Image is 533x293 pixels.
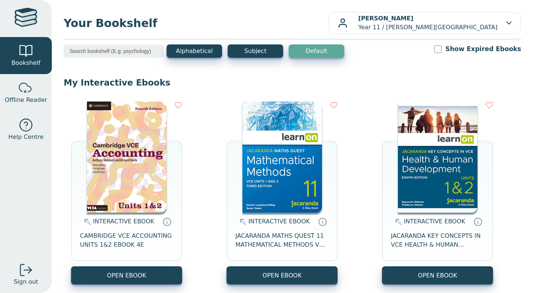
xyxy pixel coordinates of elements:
span: INTERACTIVE EBOOK [404,218,465,225]
p: My Interactive Ebooks [64,77,521,88]
button: Alphabetical [167,44,222,58]
span: JACARANDA MATHS QUEST 11 MATHEMATICAL METHODS VCE UNITS 1&2 3E LEARNON [235,232,329,249]
span: CAMBRIDGE VCE ACCOUNTING UNITS 1&2 EBOOK 4E [80,232,173,249]
button: OPEN EBOOK [382,266,493,284]
img: db0c0c84-88f5-4982-b677-c50e1668d4a0.jpg [398,101,477,213]
button: [PERSON_NAME]Year 11 / [PERSON_NAME][GEOGRAPHIC_DATA] [328,12,521,34]
span: Sign out [14,277,38,286]
span: Your Bookshelf [64,15,328,31]
b: [PERSON_NAME] [358,15,413,22]
a: Interactive eBooks are accessed online via the publisher’s portal. They contain interactive resou... [162,217,171,226]
img: interactive.svg [393,217,402,226]
a: Interactive eBooks are accessed online via the publisher’s portal. They contain interactive resou... [318,217,327,226]
span: INTERACTIVE EBOOK [93,218,154,225]
input: Search bookshelf (E.g: psychology) [64,44,164,58]
span: INTERACTIVE EBOOK [248,218,310,225]
button: Subject [228,44,283,58]
span: JACARANDA KEY CONCEPTS IN VCE HEALTH & HUMAN DEVELOPMENT UNITS 1&2 LEARNON EBOOK 8E [391,232,484,249]
img: 3d45537d-a581-493a-8efc-3c839325a1f6.jpg [242,101,322,213]
img: 29759c83-e070-4f21-9f19-1166b690db6d.png [87,101,167,213]
span: Bookshelf [11,59,40,67]
button: Default [289,44,344,58]
button: OPEN EBOOK [227,266,338,284]
label: Show Expired Ebooks [445,44,521,54]
p: Year 11 / [PERSON_NAME][GEOGRAPHIC_DATA] [358,14,497,32]
img: interactive.svg [82,217,91,226]
img: interactive.svg [237,217,247,226]
span: Offline Reader [5,96,47,104]
a: Interactive eBooks are accessed online via the publisher’s portal. They contain interactive resou... [473,217,482,226]
span: Help Centre [8,133,43,141]
button: OPEN EBOOK [71,266,182,284]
